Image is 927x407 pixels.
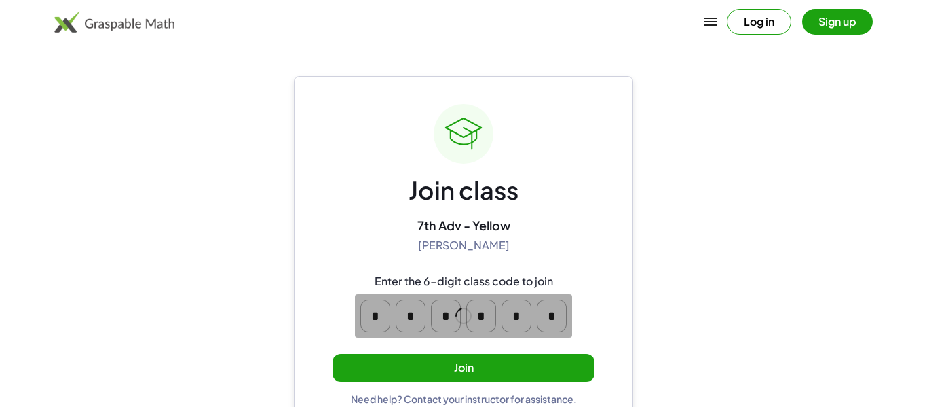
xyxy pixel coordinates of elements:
button: Sign up [802,9,873,35]
div: 7th Adv - Yellow [417,217,510,233]
div: Join class [409,175,518,207]
button: Log in [727,9,791,35]
div: Enter the 6-digit class code to join [375,275,553,289]
div: [PERSON_NAME] [418,238,510,253]
div: Need help? Contact your instructor for assistance. [351,393,577,405]
button: Join [333,354,594,382]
